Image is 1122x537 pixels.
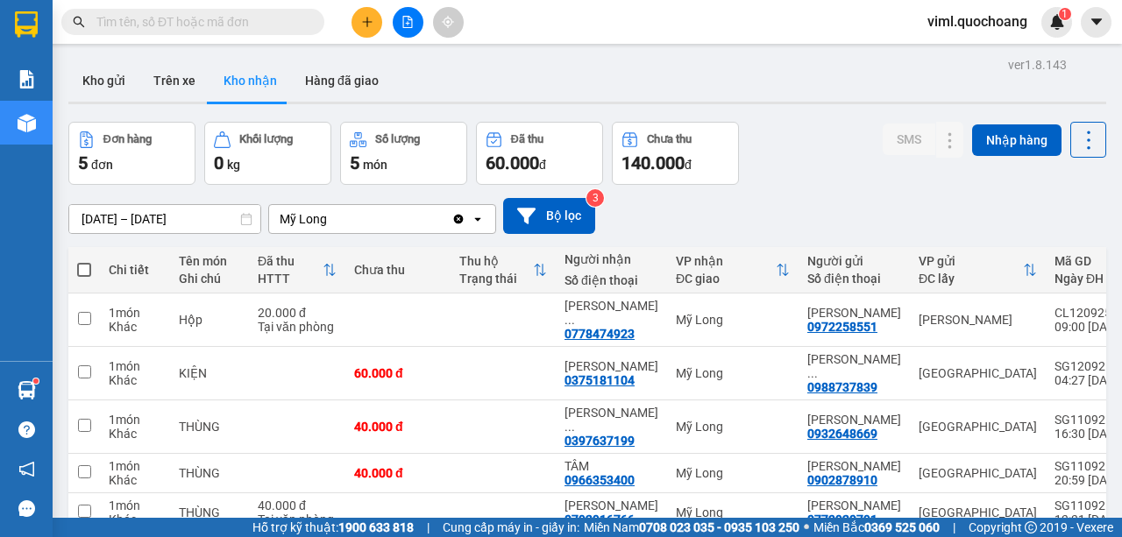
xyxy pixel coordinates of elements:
div: 40.000 đ [354,466,442,480]
sup: 1 [1059,8,1071,20]
span: | [427,518,430,537]
div: Đã thu [511,133,543,145]
span: món [363,158,387,172]
span: question-circle [18,421,35,438]
div: Mỹ Long [280,210,327,228]
button: file-add [393,7,423,38]
span: ... [807,366,818,380]
div: VP nhận [676,254,776,268]
div: Mỹ Long [676,366,790,380]
button: aim [433,7,464,38]
img: icon-new-feature [1049,14,1065,30]
span: Miền Nam [584,518,799,537]
span: caret-down [1089,14,1104,30]
div: [GEOGRAPHIC_DATA] [919,505,1037,519]
div: Số điện thoại [565,273,658,287]
span: file-add [401,16,414,28]
sup: 3 [586,189,604,207]
div: 0988737839 [807,380,877,394]
div: Chưa thu [647,133,692,145]
div: ĐC lấy [919,272,1023,286]
span: notification [18,461,35,477]
span: 60.000 [486,152,539,173]
div: 1 món [109,413,161,427]
strong: 1900 633 818 [338,520,414,534]
div: Khác [109,320,161,334]
div: [GEOGRAPHIC_DATA] [919,366,1037,380]
img: solution-icon [18,70,36,88]
span: message [18,500,35,517]
button: Khối lượng0kg [204,122,331,185]
div: Thu hộ [459,254,533,268]
span: search [73,16,85,28]
span: Cung cấp máy in - giấy in: [443,518,579,537]
button: SMS [883,124,935,155]
input: Select a date range. [69,205,260,233]
div: Đã thu [258,254,323,268]
div: [GEOGRAPHIC_DATA] [919,466,1037,480]
div: VP gửi [919,254,1023,268]
div: 1 món [109,359,161,373]
span: ... [565,313,575,327]
div: Khác [109,373,161,387]
div: HTTT [258,272,323,286]
button: Hàng đã giao [291,60,393,102]
div: LÊ TUẤN ANH [565,498,658,512]
span: ⚪️ [804,524,809,531]
div: 0773920791 [807,512,877,526]
div: 0778474923 [565,327,635,341]
div: Người gửi [807,254,901,268]
div: ĐC giao [676,272,776,286]
div: TÂM [565,459,658,473]
span: 140.000 [621,152,685,173]
th: Toggle SortBy [667,247,799,293]
input: Selected Mỹ Long. [329,210,330,228]
button: Kho nhận [209,60,291,102]
div: LÊ THỊ NGỌC HÒA [807,498,901,512]
div: Số lượng [375,133,420,145]
div: 0966353400 [565,473,635,487]
button: Kho gửi [68,60,139,102]
div: THÙNG [179,420,240,434]
div: TRƯƠNG THỊ HUỲNH NHƯ [807,459,901,473]
span: 0 [214,152,224,173]
th: Toggle SortBy [910,247,1046,293]
div: Đơn hàng [103,133,152,145]
div: Chi tiết [109,263,161,277]
input: Tìm tên, số ĐT hoặc mã đơn [96,12,303,32]
div: 0375181104 [565,373,635,387]
button: Đã thu60.000đ [476,122,603,185]
button: Số lượng5món [340,122,467,185]
sup: 1 [33,378,39,384]
img: warehouse-icon [18,114,36,132]
div: Số điện thoại [807,272,901,286]
img: logo-vxr [15,11,38,38]
div: Mỹ Long [676,466,790,480]
div: Tên món [179,254,240,268]
div: 1 món [109,306,161,320]
div: KIỆN [179,366,240,380]
span: 5 [350,152,359,173]
div: Chưa thu [354,263,442,277]
div: NGUYỄN VĂN CHƯƠNG [565,406,658,434]
div: Hộp [179,313,240,327]
span: ... [565,420,575,434]
div: Khác [109,473,161,487]
span: đ [539,158,546,172]
span: viml.quochoang [913,11,1041,32]
div: THÙNG [179,466,240,480]
div: Tại văn phòng [258,320,337,334]
div: 0792916766 [565,512,635,526]
span: đơn [91,158,113,172]
span: 5 [78,152,88,173]
span: aim [442,16,454,28]
div: Ghi chú [179,272,240,286]
button: Bộ lọc [503,198,595,234]
button: Đơn hàng5đơn [68,122,195,185]
div: Khối lượng [239,133,293,145]
svg: Clear value [451,212,465,226]
span: 1 [1062,8,1068,20]
svg: open [471,212,485,226]
div: Mỹ Long [676,505,790,519]
div: Tại văn phòng [258,512,337,526]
